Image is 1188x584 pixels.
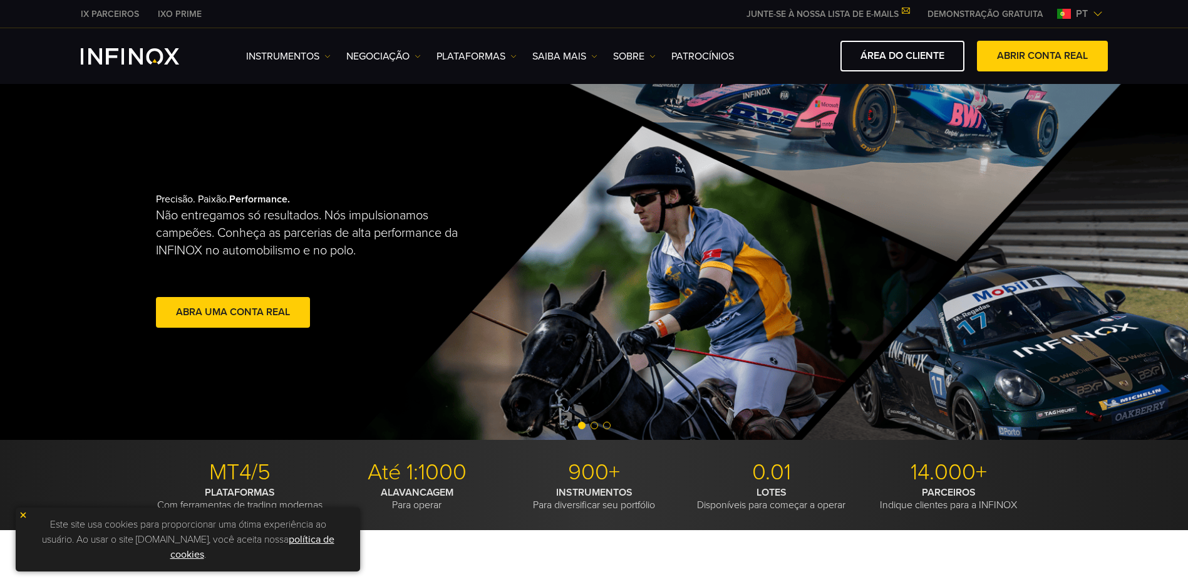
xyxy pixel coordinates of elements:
strong: ALAVANCAGEM [381,486,453,499]
a: Instrumentos [246,49,331,64]
a: ÁREA DO CLIENTE [840,41,964,71]
strong: PARCEIROS [922,486,976,499]
a: SOBRE [613,49,656,64]
p: MT4/5 [156,459,324,486]
p: Não entregamos só resultados. Nós impulsionamos campeões. Conheça as parcerias de alta performanc... [156,207,472,259]
a: Saiba mais [532,49,597,64]
a: INFINOX [71,8,148,21]
p: Disponíveis para começar a operar [688,486,855,511]
a: INFINOX Logo [81,48,209,65]
p: Até 1:1000 [333,459,501,486]
img: yellow close icon [19,511,28,519]
a: abra uma conta real [156,297,310,328]
p: Indique clientes para a INFINOX [865,486,1033,511]
a: ABRIR CONTA REAL [977,41,1108,71]
p: 0.01 [688,459,855,486]
p: 14.000+ [865,459,1033,486]
strong: PLATAFORMAS [205,486,275,499]
span: Go to slide 2 [591,422,598,429]
span: Go to slide 3 [603,422,611,429]
strong: Performance. [229,193,290,206]
strong: INSTRUMENTOS [556,486,633,499]
p: 900+ [510,459,678,486]
p: Com ferramentas de trading modernas [156,486,324,511]
p: Este site usa cookies para proporcionar uma ótima experiência ao usuário. Ao usar o site [DOMAIN_... [22,514,354,565]
span: Go to slide 1 [578,422,586,429]
p: Para operar [333,486,501,511]
a: JUNTE-SE À NOSSA LISTA DE E-MAILS [737,9,918,19]
strong: LOTES [757,486,787,499]
a: NEGOCIAÇÃO [346,49,421,64]
a: INFINOX [148,8,211,21]
span: pt [1071,6,1093,21]
a: INFINOX MENU [918,8,1052,21]
a: Patrocínios [671,49,734,64]
p: Para diversificar seu portfólio [510,486,678,511]
a: PLATAFORMAS [436,49,517,64]
div: Precisão. Paixão. [156,173,550,351]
